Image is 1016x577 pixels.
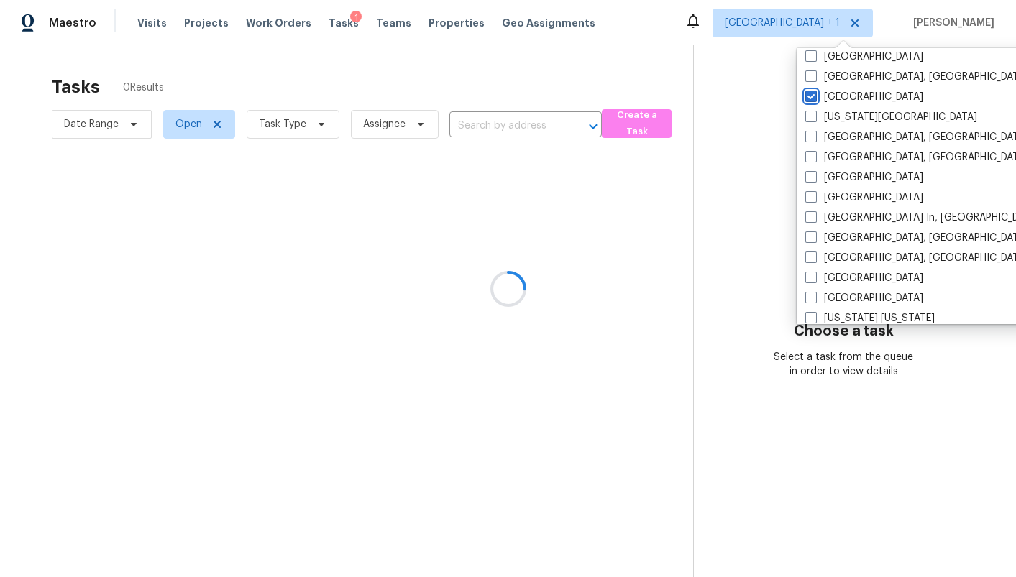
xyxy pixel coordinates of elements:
[805,271,923,285] label: [GEOGRAPHIC_DATA]
[805,291,923,305] label: [GEOGRAPHIC_DATA]
[805,311,935,326] label: [US_STATE] [US_STATE]
[805,170,923,185] label: [GEOGRAPHIC_DATA]
[805,190,923,205] label: [GEOGRAPHIC_DATA]
[805,50,923,64] label: [GEOGRAPHIC_DATA]
[350,11,362,25] div: 1
[805,90,923,104] label: [GEOGRAPHIC_DATA]
[805,110,977,124] label: [US_STATE][GEOGRAPHIC_DATA]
